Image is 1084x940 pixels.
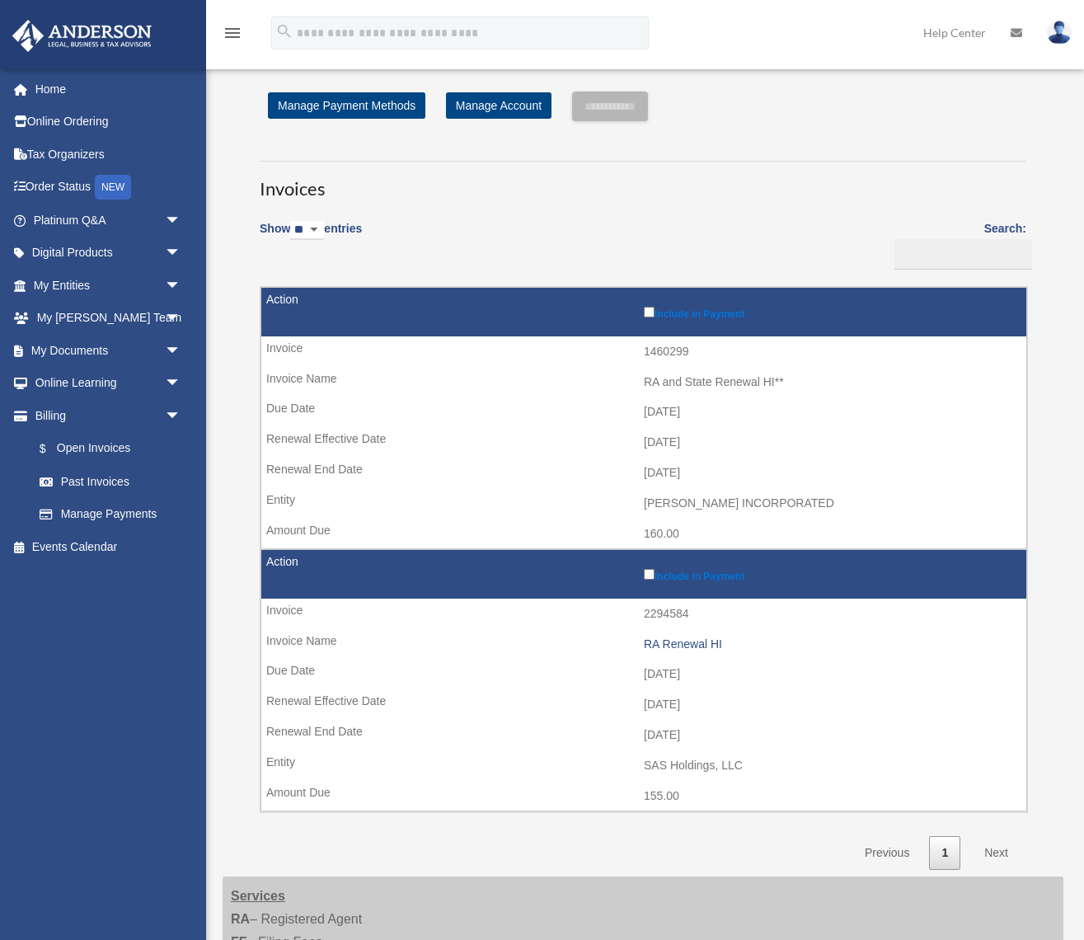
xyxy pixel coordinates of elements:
[260,161,1026,202] h3: Invoices
[7,20,157,52] img: Anderson Advisors Platinum Portal
[12,106,206,139] a: Online Ordering
[12,138,206,171] a: Tax Organizers
[261,781,1026,812] td: 155.00
[12,269,206,302] a: My Entitiesarrow_drop_down
[49,439,57,459] span: $
[644,303,1018,320] label: Include in Payment
[261,750,1026,782] td: SAS Holdings, LLC
[261,397,1026,428] td: [DATE]
[261,427,1026,458] td: [DATE]
[231,912,250,926] strong: RA
[12,302,206,335] a: My [PERSON_NAME] Teamarrow_drop_down
[644,566,1018,582] label: Include in Payment
[261,458,1026,489] td: [DATE]
[644,375,1018,389] div: RA and State Renewal HI**
[165,367,198,401] span: arrow_drop_down
[23,498,198,531] a: Manage Payments
[889,219,1026,270] label: Search:
[165,399,198,433] span: arrow_drop_down
[95,175,131,200] div: NEW
[261,659,1026,690] td: [DATE]
[261,519,1026,550] td: 160.00
[165,334,198,368] span: arrow_drop_down
[23,432,190,466] a: $Open Invoices
[644,307,655,317] input: Include in Payment
[12,73,206,106] a: Home
[12,399,198,432] a: Billingarrow_drop_down
[223,29,242,43] a: menu
[165,302,198,336] span: arrow_drop_down
[1047,21,1072,45] img: User Pic
[165,269,198,303] span: arrow_drop_down
[12,204,206,237] a: Platinum Q&Aarrow_drop_down
[231,889,285,903] strong: Services
[261,689,1026,721] td: [DATE]
[261,488,1026,519] td: [PERSON_NAME] INCORPORATED
[12,237,206,270] a: Digital Productsarrow_drop_down
[12,334,206,367] a: My Documentsarrow_drop_down
[852,836,922,870] a: Previous
[12,367,206,400] a: Online Learningarrow_drop_down
[446,92,551,119] a: Manage Account
[261,336,1026,368] td: 1460299
[268,92,425,119] a: Manage Payment Methods
[290,221,324,240] select: Showentries
[260,219,362,256] label: Show entries
[972,836,1021,870] a: Next
[894,239,1032,270] input: Search:
[23,465,198,498] a: Past Invoices
[165,237,198,270] span: arrow_drop_down
[261,599,1026,630] td: 2294584
[12,171,206,204] a: Order StatusNEW
[12,530,206,563] a: Events Calendar
[223,23,242,43] i: menu
[929,836,960,870] a: 1
[275,22,293,40] i: search
[261,720,1026,751] td: [DATE]
[644,569,655,580] input: Include in Payment
[644,637,1018,651] div: RA Renewal HI
[165,204,198,237] span: arrow_drop_down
